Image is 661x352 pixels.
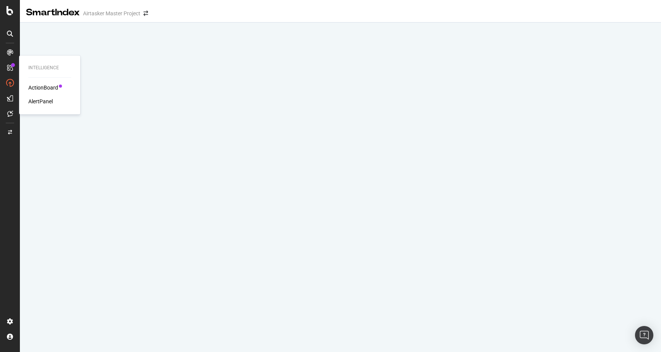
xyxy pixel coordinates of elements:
div: Airtasker Master Project [83,10,140,17]
div: Open Intercom Messenger [635,326,653,344]
a: ActionBoard [28,84,58,91]
div: SmartIndex [26,6,80,19]
a: AlertPanel [28,98,53,105]
div: arrow-right-arrow-left [143,11,148,16]
div: Intelligence [28,65,71,71]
